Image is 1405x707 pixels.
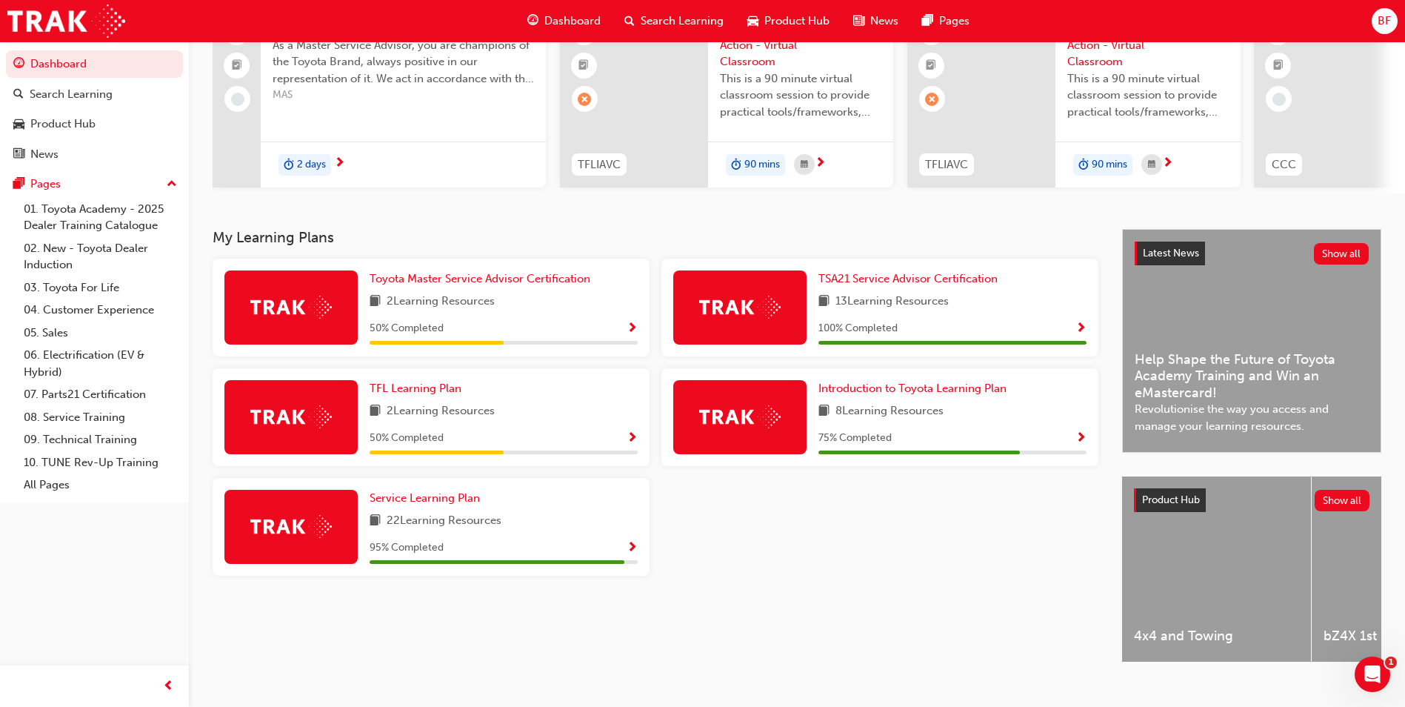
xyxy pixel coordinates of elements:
span: duration-icon [1078,156,1089,175]
img: Trak [699,296,781,319]
span: booktick-icon [1273,56,1284,76]
span: news-icon [13,148,24,162]
span: TSA21 Service Advisor Certification [818,272,998,285]
span: guage-icon [13,58,24,71]
span: pages-icon [922,12,933,30]
span: up-icon [167,175,177,194]
a: news-iconNews [841,6,910,36]
span: learningRecordVerb_NONE-icon [1272,93,1286,106]
a: Product Hub [6,110,183,138]
span: booktick-icon [578,56,589,76]
a: 09. Technical Training [18,428,183,451]
span: book-icon [370,293,381,311]
span: As a Master Service Advisor, you are champions of the Toyota Brand, always positive in our repres... [273,37,534,87]
a: Service Learning Plan [370,490,486,507]
span: This is a 90 minute virtual classroom session to provide practical tools/frameworks, behaviours a... [720,70,881,121]
span: calendar-icon [1148,156,1155,174]
a: Product HubShow all [1134,488,1369,512]
span: Product Hub [764,13,830,30]
span: search-icon [13,88,24,102]
a: 05. Sales [18,322,183,345]
span: TFLIAVC [925,156,968,173]
a: All Pages [18,474,183,497]
span: learningRecordVerb_NONE-icon [231,93,244,106]
span: Search Learning [641,13,724,30]
span: 2 Learning Resources [387,293,495,311]
span: 50 % Completed [370,430,444,447]
a: 10. TUNE Rev-Up Training [18,451,183,474]
a: Toyota Master Service Advisor Certification [370,270,596,288]
button: Show all [1314,243,1369,265]
span: book-icon [370,512,381,531]
a: Dashboard [6,50,183,78]
span: next-icon [815,157,826,170]
a: TSA21 Service Advisor Certification [818,270,1004,288]
span: 13 Learning Resources [835,293,949,311]
span: duration-icon [284,156,294,175]
span: learningRecordVerb_ABSENT-icon [925,93,938,106]
button: Show Progress [1075,319,1087,338]
span: 50 % Completed [370,320,444,337]
a: 1185Master Service AdvisorAs a Master Service Advisor, you are champions of the Toyota Brand, alw... [213,8,546,187]
button: Show Progress [627,319,638,338]
span: book-icon [370,402,381,421]
span: Dashboard [544,13,601,30]
img: Trak [7,4,125,38]
a: Latest NewsShow all [1135,242,1369,265]
span: This is a 90 minute virtual classroom session to provide practical tools/frameworks, behaviours a... [1067,70,1229,121]
a: Introduction to Toyota Learning Plan [818,380,1012,397]
iframe: Intercom live chat [1355,657,1390,692]
span: car-icon [13,118,24,131]
span: Toyota For Life In Action - Virtual Classroom [1067,20,1229,70]
a: 03. Toyota For Life [18,276,183,299]
button: Pages [6,170,183,198]
span: 2 days [297,156,326,173]
a: 01. Toyota Academy - 2025 Dealer Training Catalogue [18,198,183,237]
img: Trak [250,296,332,319]
span: Show Progress [627,432,638,445]
span: 22 Learning Resources [387,512,501,531]
a: 0TFLIAVCToyota For Life In Action - Virtual ClassroomThis is a 90 minute virtual classroom sessio... [560,8,893,187]
a: 4x4 and Towing [1122,477,1311,662]
button: Show Progress [627,429,638,448]
span: MAS [273,87,534,104]
span: search-icon [624,12,635,30]
span: TFL Learning Plan [370,382,461,395]
span: Help Shape the Future of Toyota Academy Training and Win an eMastercard! [1135,351,1369,402]
a: 04. Customer Experience [18,299,183,322]
span: Show Progress [627,542,638,555]
a: search-iconSearch Learning [613,6,735,36]
div: News [30,146,59,163]
span: 2 Learning Resources [387,402,495,421]
a: TFL Learning Plan [370,380,467,397]
span: Toyota For Life In Action - Virtual Classroom [720,20,881,70]
span: guage-icon [527,12,538,30]
button: Show all [1315,490,1370,511]
span: Product Hub [1142,494,1200,506]
span: book-icon [818,293,830,311]
span: calendar-icon [801,156,808,174]
button: Show Progress [1075,429,1087,448]
span: Revolutionise the way you access and manage your learning resources. [1135,401,1369,434]
span: Show Progress [1075,322,1087,336]
span: 8 Learning Resources [835,402,944,421]
span: 75 % Completed [818,430,892,447]
span: prev-icon [163,677,174,696]
span: book-icon [818,402,830,421]
span: Introduction to Toyota Learning Plan [818,382,1007,395]
div: Search Learning [30,86,113,103]
span: 1 [1385,657,1397,668]
span: News [870,13,898,30]
span: news-icon [853,12,864,30]
span: 100 % Completed [818,320,898,337]
a: Latest NewsShow allHelp Shape the Future of Toyota Academy Training and Win an eMastercard!Revolu... [1122,229,1381,453]
a: 06. Electrification (EV & Hybrid) [18,344,183,383]
a: pages-iconPages [910,6,981,36]
h3: My Learning Plans [213,229,1098,246]
span: pages-icon [13,178,24,191]
span: next-icon [1162,157,1173,170]
a: Search Learning [6,81,183,108]
a: 07. Parts21 Certification [18,383,183,406]
a: guage-iconDashboard [515,6,613,36]
span: next-icon [334,157,345,170]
